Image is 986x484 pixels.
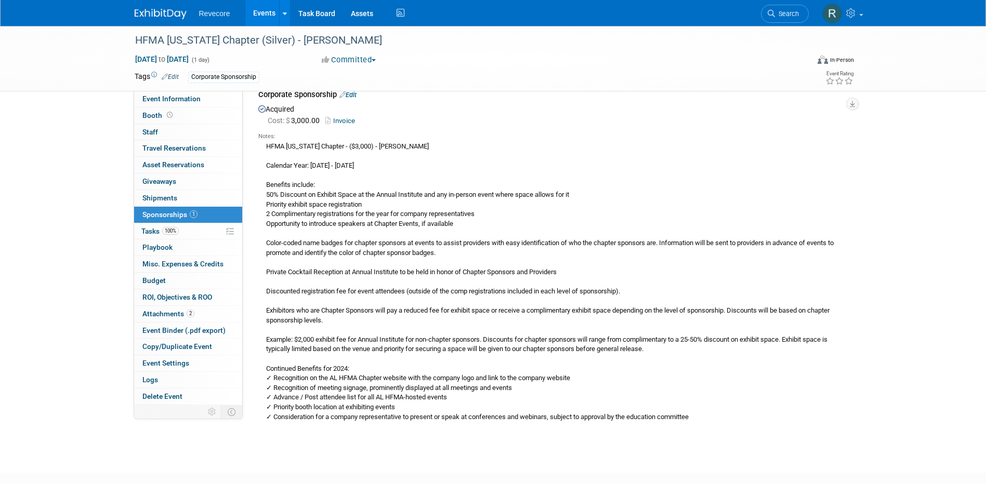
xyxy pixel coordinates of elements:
span: 3,000.00 [268,116,324,125]
span: Delete Event [142,392,182,400]
span: [DATE] [DATE] [135,55,189,64]
span: 2 [187,310,194,317]
div: In-Person [830,56,854,64]
a: Misc. Expenses & Credits [134,256,242,272]
a: Asset Reservations [134,157,242,173]
a: Shipments [134,190,242,206]
span: Sponsorships [142,210,198,219]
td: Toggle Event Tabs [221,405,242,419]
div: Corporate Sponsorship [188,72,259,83]
span: Cost: $ [268,116,291,125]
div: Corporate Sponsorship [258,89,844,102]
img: Format-Inperson.png [818,56,828,64]
div: HFMA [US_STATE] Chapter - ($3,000) - [PERSON_NAME] Calendar Year: [DATE] - [DATE] Benefits includ... [258,141,844,422]
a: Edit [162,73,179,80]
span: ROI, Objectives & ROO [142,293,212,301]
td: Tags [135,71,179,83]
td: Personalize Event Tab Strip [203,405,221,419]
button: Committed [318,55,380,65]
span: Copy/Duplicate Event [142,342,212,351]
a: Giveaways [134,173,242,190]
a: Invoice [325,117,359,125]
span: 100% [162,227,179,235]
div: HFMA [US_STATE] Chapter (Silver) - [PERSON_NAME] [132,31,793,50]
a: Copy/Duplicate Event [134,339,242,355]
span: Event Information [142,95,201,103]
span: Attachments [142,310,194,318]
span: Booth not reserved yet [165,111,175,119]
span: Search [775,10,799,18]
span: Asset Reservations [142,160,204,169]
a: Attachments2 [134,306,242,322]
a: Sponsorships1 [134,207,242,223]
img: ExhibitDay [135,9,187,19]
span: Logs [142,375,158,384]
a: Playbook [134,239,242,256]
a: Event Binder (.pdf export) [134,322,242,339]
span: 1 [190,210,198,218]
div: Event Rating [825,71,853,76]
a: Tasks100% [134,223,242,239]
a: Search [761,5,809,23]
div: Event Format [747,54,854,70]
a: Staff [134,124,242,140]
span: Giveaways [142,177,176,185]
span: Tasks [141,227,179,235]
a: Delete Event [134,388,242,405]
span: Event Settings [142,359,189,367]
a: ROI, Objectives & ROO [134,289,242,305]
span: Playbook [142,243,173,251]
span: Budget [142,276,166,285]
span: Travel Reservations [142,144,206,152]
span: (1 day) [191,57,209,63]
span: Staff [142,128,158,136]
div: Notes: [258,132,844,141]
a: Budget [134,273,242,289]
a: Event Settings [134,355,242,371]
span: Misc. Expenses & Credits [142,260,224,268]
a: Logs [134,372,242,388]
span: Event Binder (.pdf export) [142,326,226,334]
div: Acquired [258,102,844,425]
span: Booth [142,111,175,119]
span: Revecore [199,9,230,18]
a: Travel Reservations [134,140,242,156]
span: Shipments [142,194,177,202]
a: Event Information [134,91,242,107]
a: Booth [134,107,242,124]
img: Rachael Sires [822,4,842,23]
a: Edit [339,91,357,99]
span: to [157,55,167,63]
